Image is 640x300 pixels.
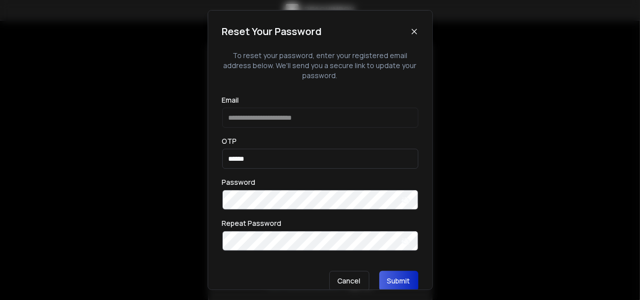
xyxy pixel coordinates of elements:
button: Submit [379,271,418,291]
p: Cancel [329,271,369,291]
h1: Reset Your Password [222,25,322,39]
label: Email [222,97,239,104]
label: OTP [222,138,237,145]
label: Repeat Password [222,220,282,227]
label: Password [222,179,256,186]
p: To reset your password, enter your registered email address below. We'll send you a secure link t... [222,51,418,81]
